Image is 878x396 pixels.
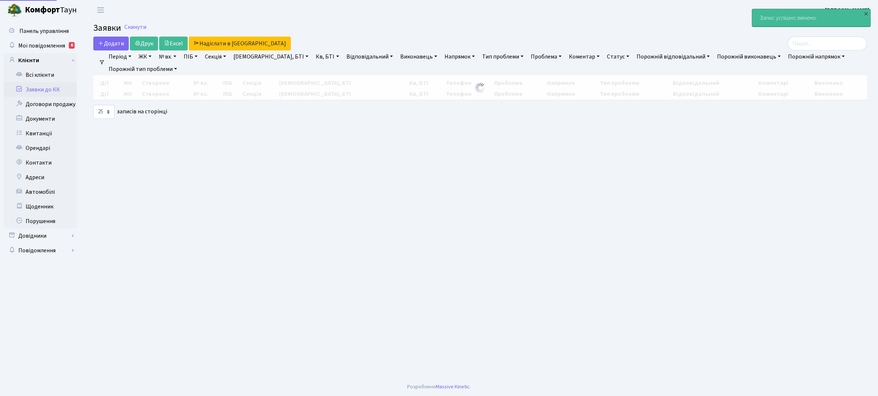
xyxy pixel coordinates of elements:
[159,37,188,50] a: Excel
[230,50,311,63] a: [DEMOGRAPHIC_DATA], БТІ
[18,42,65,50] span: Мої повідомлення
[4,170,77,185] a: Адреси
[25,4,60,16] b: Комфорт
[106,50,134,63] a: Період
[4,185,77,199] a: Автомобілі
[124,24,146,31] a: Скинути
[130,37,158,50] a: Друк
[313,50,342,63] a: Кв, БТІ
[136,50,154,63] a: ЖК
[4,243,77,258] a: Повідомлення
[202,50,229,63] a: Секція
[7,3,22,18] img: logo.png
[4,141,77,155] a: Орендарі
[634,50,713,63] a: Порожній відповідальний
[752,9,870,27] div: Запис успішно змінено.
[604,50,632,63] a: Статус
[825,6,869,15] a: [PERSON_NAME]
[4,53,77,68] a: Клієнти
[825,6,869,14] b: [PERSON_NAME]
[4,24,77,38] a: Панель управління
[862,10,870,17] div: ×
[436,383,470,391] a: Massive Kinetic
[4,155,77,170] a: Контакти
[106,63,180,75] a: Порожній тип проблеми
[479,50,526,63] a: Тип проблеми
[442,50,478,63] a: Напрямок
[4,126,77,141] a: Квитанції
[91,4,110,16] button: Переключити навігацію
[788,37,867,50] input: Пошук...
[189,37,291,50] a: Надіслати в [GEOGRAPHIC_DATA]
[98,39,124,48] span: Додати
[181,50,200,63] a: ПІБ
[93,22,121,34] span: Заявки
[4,82,77,97] a: Заявки до КК
[566,50,603,63] a: Коментар
[4,97,77,112] a: Договори продажу
[4,38,77,53] a: Мої повідомлення6
[344,50,396,63] a: Відповідальний
[93,37,129,50] a: Додати
[4,229,77,243] a: Довідники
[19,27,69,35] span: Панель управління
[397,50,440,63] a: Виконавець
[4,112,77,126] a: Документи
[93,105,167,119] label: записів на сторінці
[528,50,564,63] a: Проблема
[407,383,471,391] div: Розроблено .
[25,4,77,16] span: Таун
[93,105,115,119] select: записів на сторінці
[474,82,486,94] img: Обробка...
[785,50,848,63] a: Порожній напрямок
[4,68,77,82] a: Всі клієнти
[69,42,75,49] div: 6
[4,214,77,229] a: Порушення
[156,50,179,63] a: № вх.
[4,199,77,214] a: Щоденник
[714,50,784,63] a: Порожній виконавець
